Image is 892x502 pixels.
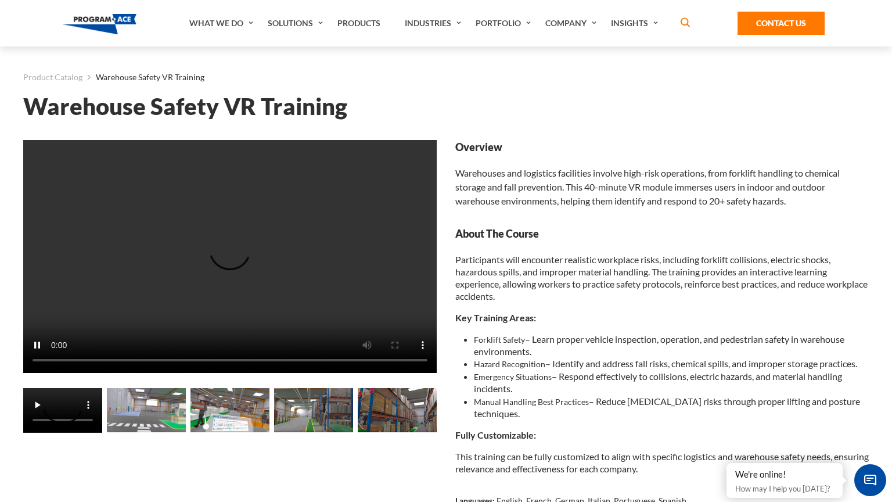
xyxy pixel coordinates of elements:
strong: Overview [455,140,869,155]
strong: Forklift Safety [474,335,525,345]
img: Warehouse Safety VR Training - Preview 4 [358,388,437,433]
img: Warehouse Safety VR Training - Preview 2 [190,388,269,433]
li: – Respond effectively to collisions, electric hazards, and material handling incidents. [474,370,869,395]
p: This training can be fully customized to align with specific logistics and warehouse safety needs... [455,450,869,475]
a: Product Catalog [23,70,82,85]
li: Warehouse Safety VR Training [82,70,204,85]
li: – Reduce [MEDICAL_DATA] risks through proper lifting and posture techniques. [474,395,869,420]
p: Fully Customizable: [455,429,869,441]
h1: Warehouse Safety VR Training [23,96,869,117]
p: Participants will encounter realistic workplace risks, including forklift collisions, electric sh... [455,253,869,302]
strong: Emergency Situations [474,372,552,382]
li: – Learn proper vehicle inspection, operation, and pedestrian safety in warehouse environments. [474,333,869,358]
img: Warehouse Safety VR Training - Preview 3 [274,388,353,433]
img: Warehouse Safety VR Training - Preview 1 [107,388,186,433]
p: How may I help you [DATE]? [735,482,834,496]
strong: Manual Handling Best Practices [474,397,589,407]
p: Key Training Areas: [455,311,869,324]
a: Contact Us [738,12,825,35]
nav: breadcrumb [23,70,869,85]
img: Program-Ace [63,14,136,34]
div: Warehouses and logistics facilities involve high-risk operations, from forklift handling to chemi... [455,140,869,208]
div: We're online! [735,469,834,481]
li: – Identify and address fall risks, chemical spills, and improper storage practices. [474,357,869,370]
strong: About The Course [455,227,869,241]
span: Chat Widget [854,464,886,496]
strong: Hazard Recognition [474,359,545,369]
